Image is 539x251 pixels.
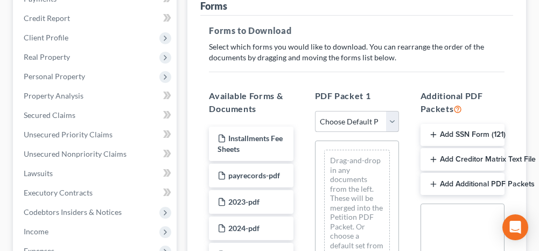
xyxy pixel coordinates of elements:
[209,41,505,63] p: Select which forms you would like to download. You can rearrange the order of the documents by dr...
[228,197,260,206] span: 2023-pdf
[24,149,127,158] span: Unsecured Nonpriority Claims
[15,106,177,125] a: Secured Claims
[421,124,505,147] button: Add SSN Form (121)
[24,169,53,178] span: Lawsuits
[24,188,93,197] span: Executory Contracts
[209,89,293,115] h5: Available Forms & Documents
[15,86,177,106] a: Property Analysis
[15,183,177,203] a: Executory Contracts
[24,13,70,23] span: Credit Report
[24,72,85,81] span: Personal Property
[228,224,260,233] span: 2024-pdf
[15,125,177,144] a: Unsecured Priority Claims
[502,214,528,240] div: Open Intercom Messenger
[421,173,505,196] button: Add Additional PDF Packets
[24,110,75,120] span: Secured Claims
[218,134,283,154] span: Installments Fee Sheets
[24,33,68,42] span: Client Profile
[24,91,83,100] span: Property Analysis
[24,207,122,217] span: Codebtors Insiders & Notices
[24,130,113,139] span: Unsecured Priority Claims
[24,227,48,236] span: Income
[15,164,177,183] a: Lawsuits
[228,171,280,180] span: payrecords-pdf
[15,144,177,164] a: Unsecured Nonpriority Claims
[209,24,505,37] h5: Forms to Download
[421,148,505,171] button: Add Creditor Matrix Text File
[15,9,177,28] a: Credit Report
[421,89,505,115] h5: Additional PDF Packets
[24,52,70,61] span: Real Property
[315,89,399,102] h5: PDF Packet 1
